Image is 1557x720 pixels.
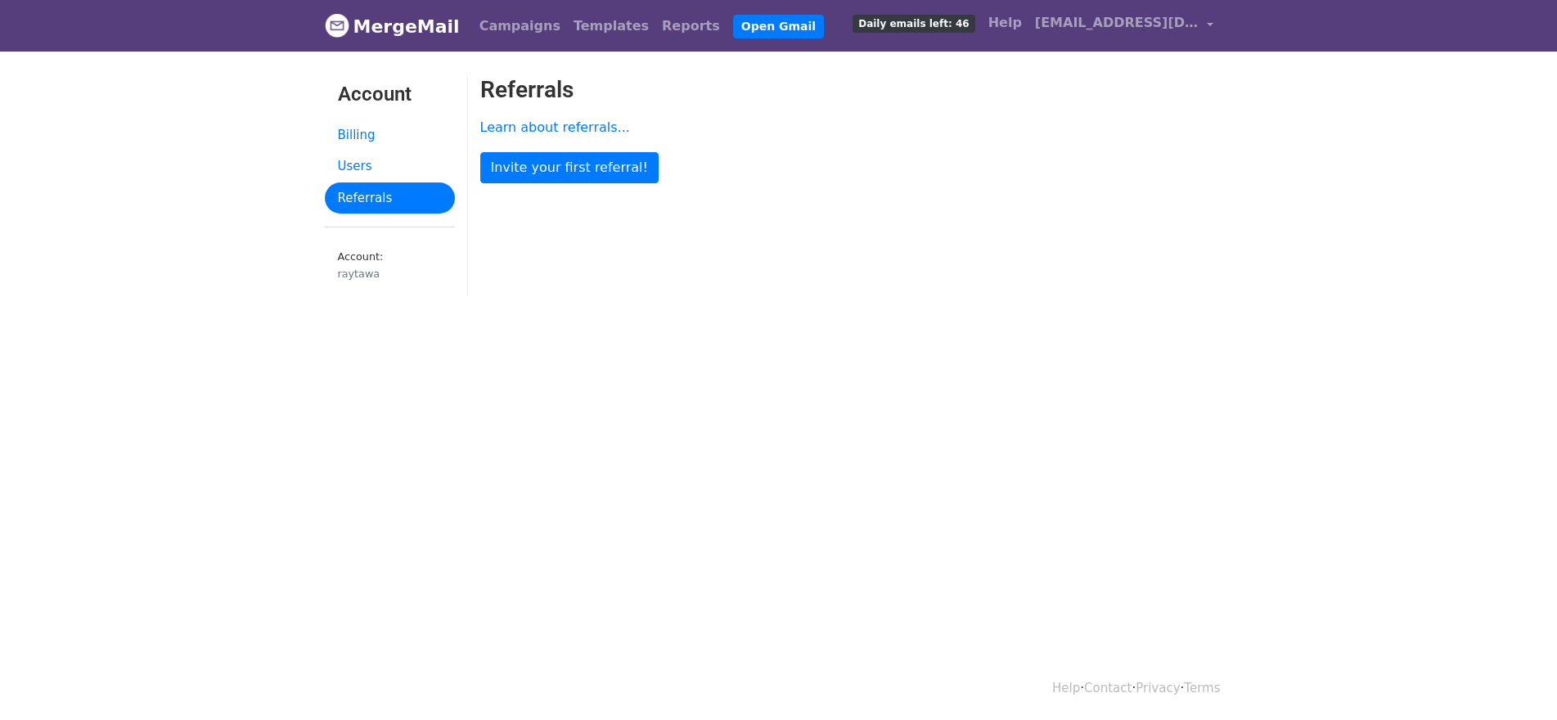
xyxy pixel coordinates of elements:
a: [EMAIL_ADDRESS][DOMAIN_NAME] [1028,7,1220,45]
a: Help [1052,681,1080,695]
a: Invite your first referral! [480,152,659,183]
iframe: Chat Widget [1475,641,1557,720]
a: Terms [1184,681,1220,695]
a: Privacy [1136,681,1180,695]
small: Account: [338,250,442,281]
img: MergeMail logo [325,13,349,38]
a: Learn about referrals... [480,119,630,135]
a: Daily emails left: 46 [846,7,981,39]
a: MergeMail [325,9,460,43]
div: raytawa [338,266,442,281]
a: Campaigns [473,10,567,43]
h3: Account [338,83,442,106]
span: Daily emails left: 46 [853,15,974,33]
a: Users [325,151,455,182]
a: Billing [325,119,455,151]
a: Open Gmail [733,15,824,38]
a: Contact [1084,681,1132,695]
a: Reports [655,10,727,43]
a: Templates [567,10,655,43]
span: [EMAIL_ADDRESS][DOMAIN_NAME] [1035,13,1199,33]
a: Help [982,7,1028,39]
h2: Referrals [480,76,1233,104]
a: Referrals [325,182,455,214]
